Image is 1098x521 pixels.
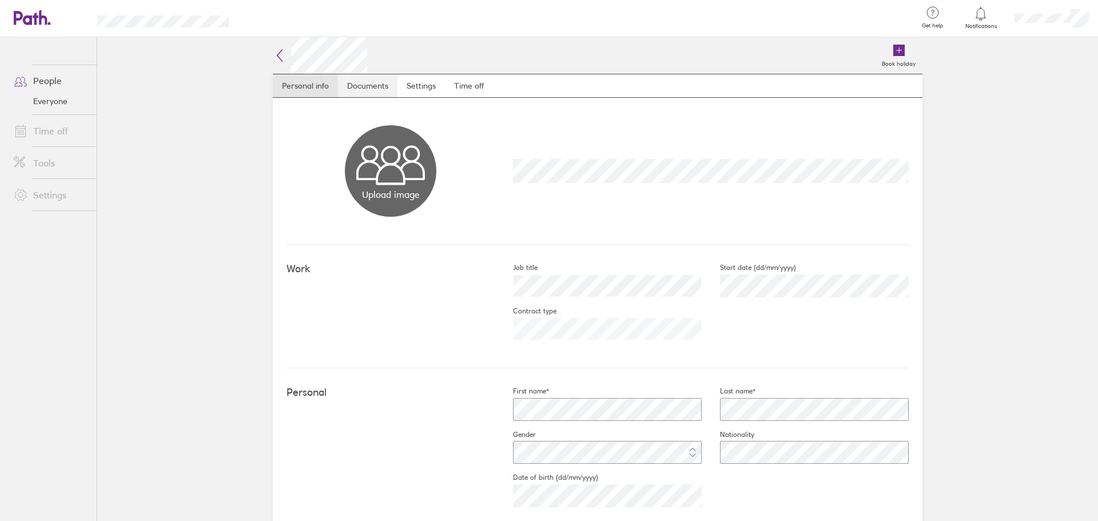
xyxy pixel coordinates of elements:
[5,69,97,92] a: People
[397,74,445,97] a: Settings
[962,23,1000,30] span: Notifications
[495,430,536,439] label: Gender
[273,74,338,97] a: Personal info
[338,74,397,97] a: Documents
[702,430,754,439] label: Nationality
[495,387,549,396] label: First name*
[702,387,755,396] label: Last name*
[914,22,951,29] span: Get help
[445,74,493,97] a: Time off
[5,92,97,110] a: Everyone
[287,263,495,275] h4: Work
[287,387,495,399] h4: Personal
[5,152,97,174] a: Tools
[5,120,97,142] a: Time off
[495,473,598,482] label: Date of birth (dd/mm/yyyy)
[702,263,796,272] label: Start date (dd/mm/yyyy)
[5,184,97,206] a: Settings
[495,307,556,316] label: Contract type
[875,57,922,67] label: Book holiday
[875,37,922,74] a: Book holiday
[495,263,538,272] label: Job title
[962,6,1000,30] a: Notifications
